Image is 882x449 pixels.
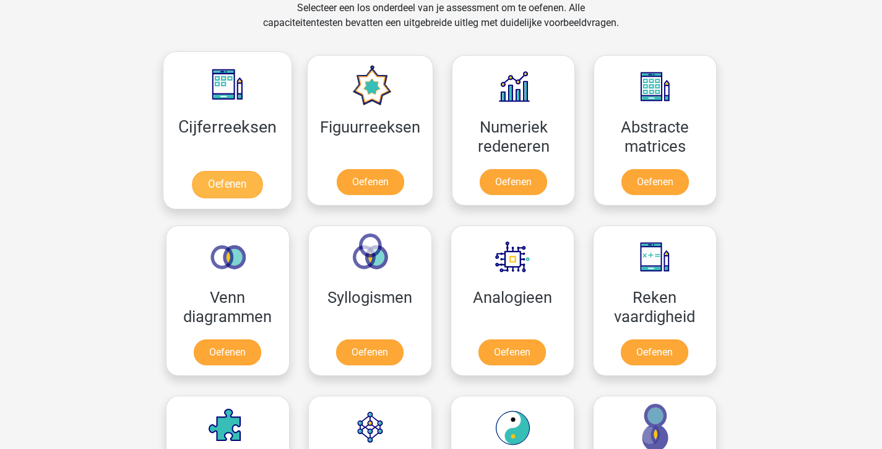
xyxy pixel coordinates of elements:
[192,171,262,198] a: Oefenen
[480,169,547,195] a: Oefenen
[336,339,404,365] a: Oefenen
[337,169,404,195] a: Oefenen
[478,339,546,365] a: Oefenen
[621,339,688,365] a: Oefenen
[194,339,261,365] a: Oefenen
[621,169,689,195] a: Oefenen
[251,1,631,45] div: Selecteer een los onderdeel van je assessment om te oefenen. Alle capaciteitentesten bevatten een...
